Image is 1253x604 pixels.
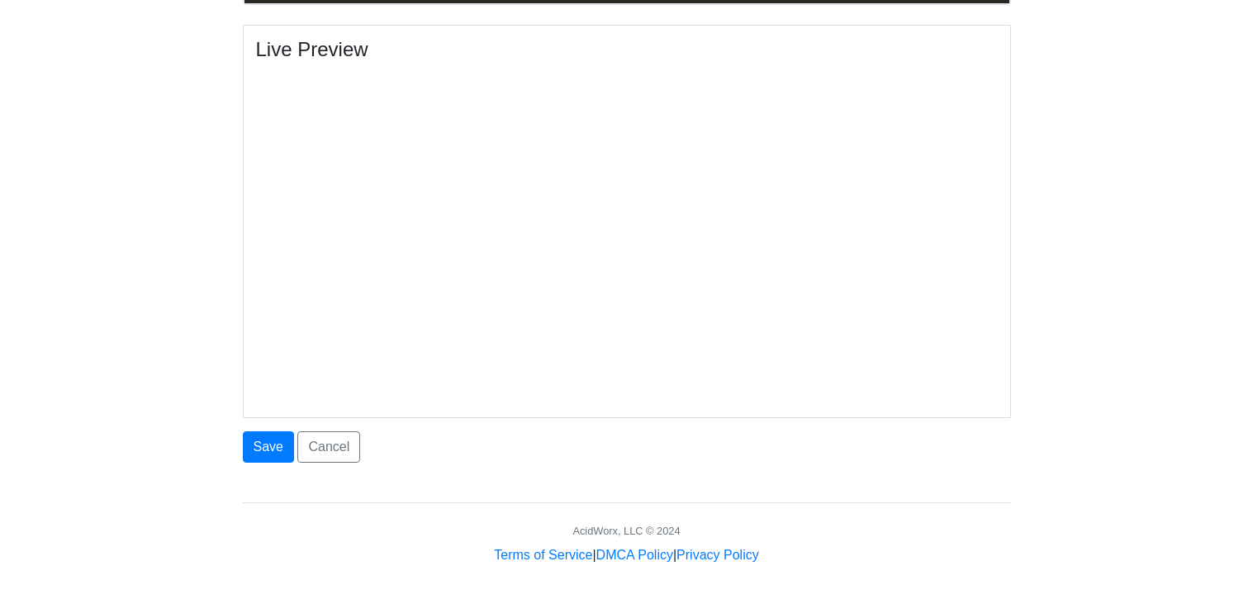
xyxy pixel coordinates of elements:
[243,431,294,463] button: Save
[494,545,758,565] div: | |
[494,548,592,562] a: Terms of Service
[256,38,998,62] h4: Live Preview
[297,431,360,463] a: Cancel
[596,548,673,562] a: DMCA Policy
[572,523,680,539] div: AcidWorx, LLC © 2024
[676,548,759,562] a: Privacy Policy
